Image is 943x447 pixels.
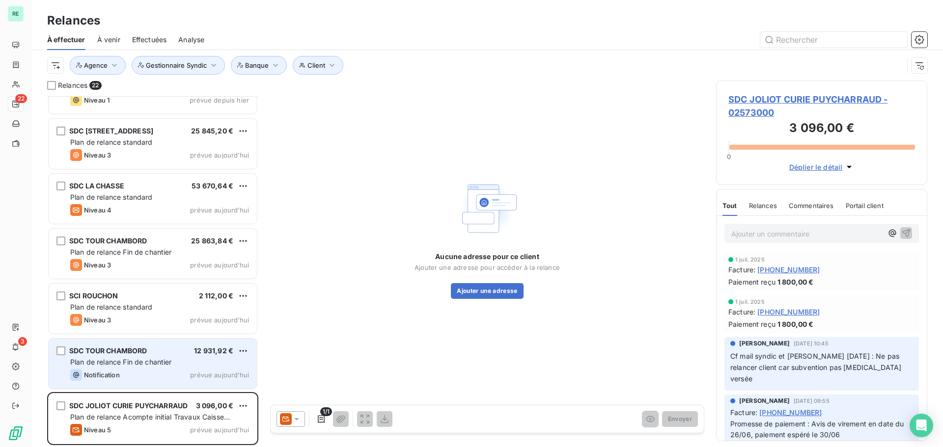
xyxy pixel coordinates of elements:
[730,352,904,383] span: Cf mail syndic et [PERSON_NAME] [DATE] : Ne pas relancer client car subvention pas [MEDICAL_DATA]...
[70,138,153,146] span: Plan de relance standard
[759,407,822,418] span: [PHONE_NUMBER]
[132,35,167,45] span: Effectuées
[722,202,737,210] span: Tout
[58,80,87,90] span: Relances
[789,202,834,210] span: Commentaires
[84,426,111,434] span: Niveau 5
[757,264,820,275] span: [PHONE_NUMBER]
[728,277,776,287] span: Paiement reçu
[69,182,124,190] span: SDC LA CHASSE
[84,316,111,324] span: Niveau 3
[293,56,343,75] button: Client
[89,81,101,90] span: 22
[739,339,790,348] span: [PERSON_NAME]
[70,248,172,256] span: Plan de relance Fin de chantier
[18,337,27,346] span: 3
[84,261,111,269] span: Niveau 3
[794,341,829,346] span: [DATE] 10:45
[84,151,111,159] span: Niveau 3
[97,35,120,45] span: À venir
[194,346,233,355] span: 12 931,92 €
[435,252,539,262] span: Aucune adresse pour ce client
[199,291,234,300] span: 2 112,00 €
[728,307,755,317] span: Facture :
[69,346,147,355] span: SDC TOUR CHAMBORD
[910,414,933,437] div: Open Intercom Messenger
[178,35,204,45] span: Analyse
[730,420,906,439] span: Promesse de paiement : Avis de virement en date du 26/06, paiement espéré le 30/06
[728,119,915,139] h3: 3 096,00 €
[190,96,249,104] span: prévue depuis hier
[69,127,153,135] span: SDC [STREET_ADDRESS]
[456,177,519,240] img: Empty state
[190,206,249,214] span: prévue aujourd’hui
[69,237,147,245] span: SDC TOUR CHAMBORD
[190,316,249,324] span: prévue aujourd’hui
[70,193,153,201] span: Plan de relance standard
[749,202,777,210] span: Relances
[8,425,24,441] img: Logo LeanPay
[728,93,915,119] span: SDC JOLIOT CURIE PUYCHARRAUD - 02573000
[777,277,814,287] span: 1 800,00 €
[70,303,153,311] span: Plan de relance standard
[70,413,230,431] span: Plan de relance Acompte initial Travaux Caisse d'Epargne
[15,94,27,103] span: 22
[757,307,820,317] span: [PHONE_NUMBER]
[794,398,830,404] span: [DATE] 09:55
[132,56,225,75] button: Gestionnaire Syndic
[8,6,24,22] div: RE
[191,237,233,245] span: 25 863,84 €
[231,56,287,75] button: Banque
[760,32,908,48] input: Rechercher
[47,12,100,29] h3: Relances
[307,61,325,69] span: Client
[789,162,843,172] span: Déplier le détail
[47,96,258,447] div: grid
[846,202,884,210] span: Portail client
[728,319,776,329] span: Paiement reçu
[47,35,85,45] span: À effectuer
[735,299,765,305] span: 1 juil. 2025
[777,319,814,329] span: 1 800,00 €
[739,396,790,405] span: [PERSON_NAME]
[662,411,698,427] button: Envoyer
[727,153,731,160] span: 0
[196,401,234,410] span: 3 096,00 €
[84,371,120,379] span: Notification
[191,127,233,135] span: 25 845,20 €
[730,407,757,418] span: Facture :
[84,61,108,69] span: Agence
[245,61,269,69] span: Banque
[415,263,560,271] span: Ajouter une adresse pour accéder à la relance
[320,407,332,416] span: 1/1
[451,283,523,299] button: Ajouter une adresse
[70,56,126,75] button: Agence
[84,206,111,214] span: Niveau 4
[786,161,858,173] button: Déplier le détail
[84,96,110,104] span: Niveau 1
[70,358,172,366] span: Plan de relance Fin de chantier
[190,261,249,269] span: prévue aujourd’hui
[69,291,118,300] span: SCI ROUCHON
[146,61,207,69] span: Gestionnaire Syndic
[190,371,249,379] span: prévue aujourd’hui
[190,151,249,159] span: prévue aujourd’hui
[190,426,249,434] span: prévue aujourd’hui
[69,401,188,410] span: SDC JOLIOT CURIE PUYCHARRAUD
[192,182,233,190] span: 53 670,64 €
[728,264,755,275] span: Facture :
[735,257,765,263] span: 1 juil. 2025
